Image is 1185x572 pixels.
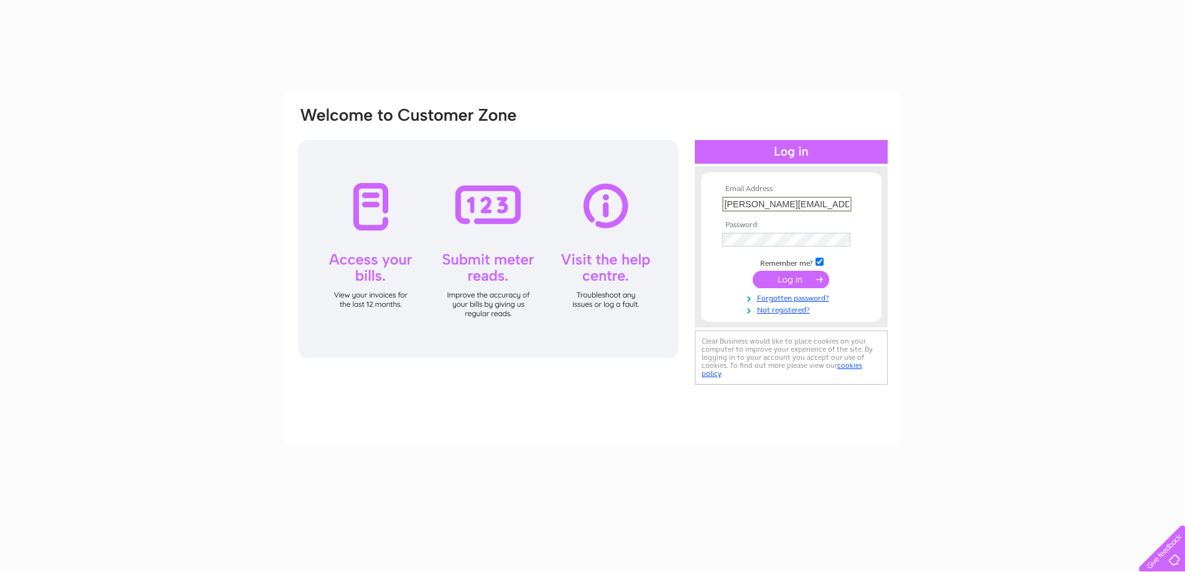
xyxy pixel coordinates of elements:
[719,185,863,194] th: Email Address:
[702,361,862,378] a: cookies policy
[722,303,863,315] a: Not registered?
[695,331,888,385] div: Clear Business would like to place cookies on your computer to improve your experience of the sit...
[719,221,863,230] th: Password:
[722,291,863,303] a: Forgotten password?
[753,271,829,288] input: Submit
[719,256,863,268] td: Remember me?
